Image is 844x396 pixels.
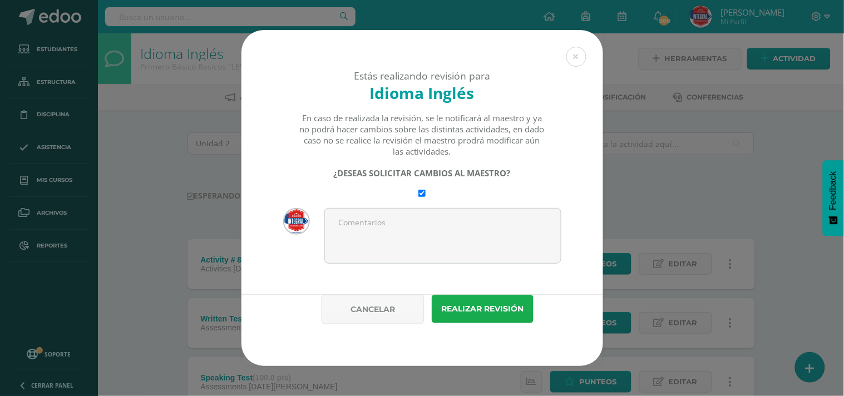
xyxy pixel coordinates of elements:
[370,82,475,103] strong: Idioma Inglés
[432,295,534,323] button: Realizar revisión
[566,47,586,67] button: Close (Esc)
[823,160,844,236] button: Feedback - Mostrar encuesta
[334,167,511,179] strong: ¿DESEAS SOLICITAR CAMBIOS AL MAESTRO?
[418,190,426,197] input: Require changes
[322,295,425,324] button: Cancelar
[299,112,545,157] div: En caso de realizada la revisión, se le notificará al maestro y ya no podrá hacer cambios sobre l...
[283,208,310,235] img: a7f1eba735f3b2e8a1a8397dfee48924.png
[261,69,584,82] div: Estás realizando revisión para
[828,171,838,210] span: Feedback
